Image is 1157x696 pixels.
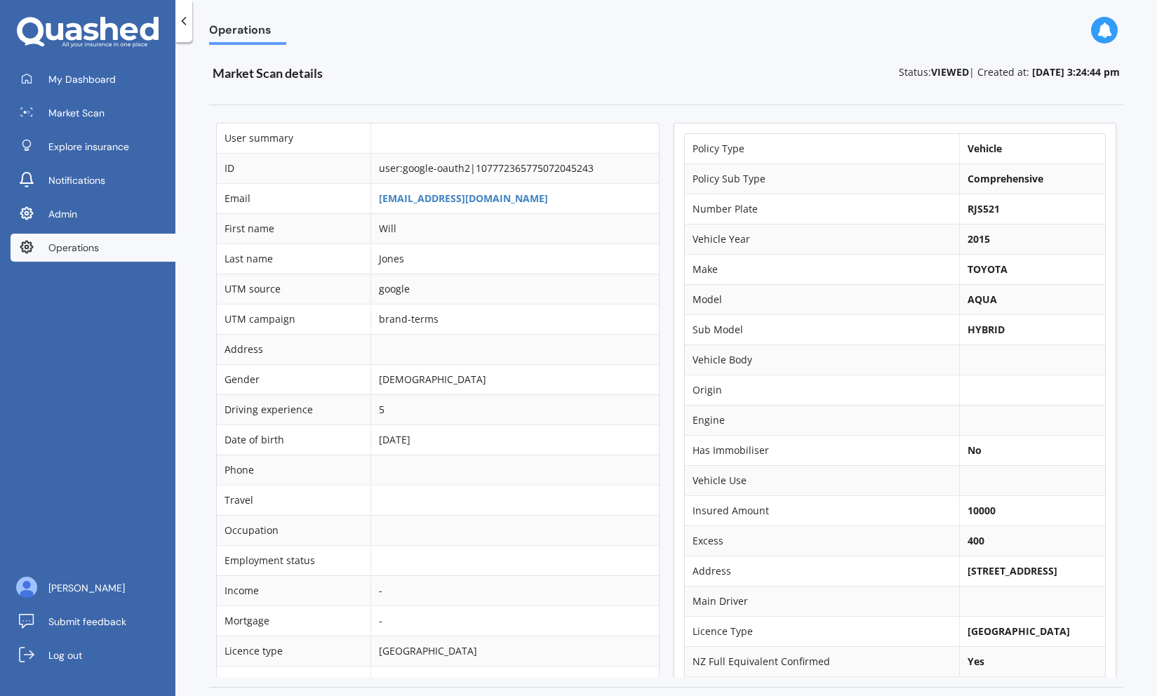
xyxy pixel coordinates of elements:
[11,574,175,602] a: [PERSON_NAME]
[217,304,370,334] td: UTM campaign
[931,65,969,79] b: VIEWED
[685,224,959,254] td: Vehicle Year
[217,455,370,485] td: Phone
[685,495,959,526] td: Insured Amount
[968,655,984,668] b: Yes
[48,581,125,595] span: [PERSON_NAME]
[217,243,370,274] td: Last name
[968,172,1043,185] b: Comprehensive
[16,577,37,598] img: ALV-UjU6YHOUIM1AGx_4vxbOkaOq-1eqc8a3URkVIJkc_iWYmQ98kTe7fc9QMVOBV43MoXmOPfWPN7JjnmUwLuIGKVePaQgPQ...
[968,262,1008,276] b: TOYOTA
[685,194,959,224] td: Number Plate
[685,435,959,465] td: Has Immobiliser
[968,443,982,457] b: No
[968,504,996,517] b: 10000
[217,213,370,243] td: First name
[213,65,608,81] h3: Market Scan details
[217,153,370,183] td: ID
[217,424,370,455] td: Date of birth
[11,608,175,636] a: Submit feedback
[48,140,129,154] span: Explore insurance
[685,405,959,435] td: Engine
[217,666,370,696] td: Motorcycle licence type
[685,284,959,314] td: Model
[48,615,126,629] span: Submit feedback
[370,364,659,394] td: [DEMOGRAPHIC_DATA]
[968,564,1057,577] b: [STREET_ADDRESS]
[968,232,990,246] b: 2015
[899,65,1120,79] p: Status: | Created at:
[685,375,959,405] td: Origin
[217,515,370,545] td: Occupation
[685,616,959,646] td: Licence Type
[209,23,286,42] span: Operations
[217,605,370,636] td: Mortgage
[370,636,659,666] td: [GEOGRAPHIC_DATA]
[11,65,175,93] a: My Dashboard
[685,254,959,284] td: Make
[685,134,959,163] td: Policy Type
[11,166,175,194] a: Notifications
[217,394,370,424] td: Driving experience
[370,394,659,424] td: 5
[11,200,175,228] a: Admin
[217,123,370,153] td: User summary
[370,243,659,274] td: Jones
[685,314,959,344] td: Sub Model
[370,424,659,455] td: [DATE]
[48,72,116,86] span: My Dashboard
[379,192,548,205] a: [EMAIL_ADDRESS][DOMAIN_NAME]
[370,575,659,605] td: -
[1032,65,1120,79] b: [DATE] 3:24:44 pm
[11,99,175,127] a: Market Scan
[685,526,959,556] td: Excess
[217,485,370,515] td: Travel
[370,213,659,243] td: Will
[217,364,370,394] td: Gender
[370,304,659,334] td: brand-terms
[217,334,370,364] td: Address
[685,646,959,676] td: NZ Full Equivalent Confirmed
[968,293,997,306] b: AQUA
[217,545,370,575] td: Employment status
[48,648,82,662] span: Log out
[370,274,659,304] td: google
[11,641,175,669] a: Log out
[968,202,1000,215] b: RJS521
[968,142,1002,155] b: Vehicle
[48,106,105,120] span: Market Scan
[968,624,1070,638] b: [GEOGRAPHIC_DATA]
[685,586,959,616] td: Main Driver
[11,133,175,161] a: Explore insurance
[370,153,659,183] td: user:google-oauth2|107772365775072045243
[217,274,370,304] td: UTM source
[685,556,959,586] td: Address
[48,241,99,255] span: Operations
[968,534,984,547] b: 400
[685,163,959,194] td: Policy Sub Type
[11,234,175,262] a: Operations
[217,183,370,213] td: Email
[48,173,105,187] span: Notifications
[217,575,370,605] td: Income
[48,207,77,221] span: Admin
[685,465,959,495] td: Vehicle Use
[370,605,659,636] td: -
[685,344,959,375] td: Vehicle Body
[968,323,1005,336] b: HYBRID
[217,636,370,666] td: Licence type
